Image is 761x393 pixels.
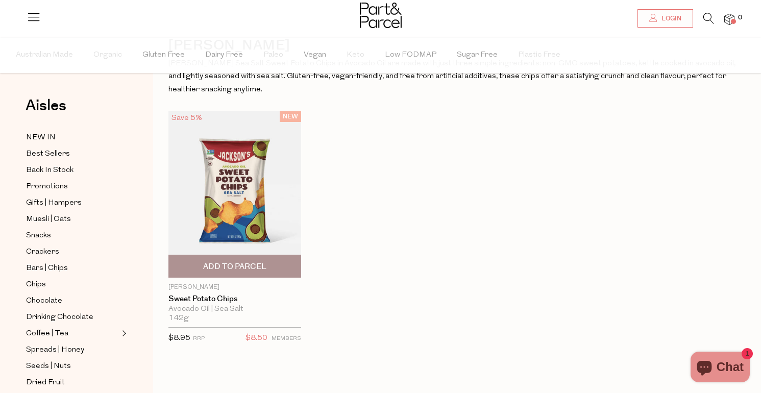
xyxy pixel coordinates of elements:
[659,14,681,23] span: Login
[16,37,73,73] span: Australian Made
[272,336,301,341] small: MEMBERS
[26,180,119,193] a: Promotions
[385,37,436,73] span: Low FODMAP
[26,327,119,340] a: Coffee | Tea
[142,37,185,73] span: Gluten Free
[26,181,68,193] span: Promotions
[263,37,283,73] span: Paleo
[457,37,498,73] span: Sugar Free
[203,261,266,272] span: Add To Parcel
[26,246,59,258] span: Crackers
[518,37,560,73] span: Plastic Free
[26,360,71,373] span: Seeds | Nuts
[168,314,189,323] span: 142g
[168,334,190,342] span: $8.95
[168,283,301,292] p: [PERSON_NAME]
[347,37,364,73] span: Keto
[26,360,119,373] a: Seeds | Nuts
[26,148,70,160] span: Best Sellers
[26,164,73,177] span: Back In Stock
[26,295,62,307] span: Chocolate
[26,245,119,258] a: Crackers
[26,279,46,291] span: Chips
[26,262,119,275] a: Bars | Chips
[724,14,734,24] a: 0
[26,98,66,124] a: Aisles
[168,57,746,96] p: [PERSON_NAME] Sea Salt Sweet Potato Chips in Avocado Oil are made with just three simple ingredie...
[280,111,301,122] span: NEW
[26,131,119,144] a: NEW IN
[360,3,402,28] img: Part&Parcel
[26,311,119,324] a: Drinking Chocolate
[26,229,119,242] a: Snacks
[26,230,51,242] span: Snacks
[168,294,301,304] a: Sweet Potato Chips
[688,352,753,385] inbox-online-store-chat: Shopify online store chat
[26,262,68,275] span: Bars | Chips
[637,9,693,28] a: Login
[26,213,71,226] span: Muesli | Oats
[304,37,326,73] span: Vegan
[26,148,119,160] a: Best Sellers
[168,305,301,314] div: Avocado Oil | Sea Salt
[168,111,301,277] img: Sweet Potato Chips
[168,111,205,125] div: Save 5%
[193,336,205,341] small: RRP
[26,164,119,177] a: Back In Stock
[26,344,84,356] span: Spreads | Honey
[205,37,243,73] span: Dairy Free
[26,328,68,340] span: Coffee | Tea
[26,294,119,307] a: Chocolate
[735,13,745,22] span: 0
[26,197,82,209] span: Gifts | Hampers
[26,377,65,389] span: Dried Fruit
[26,376,119,389] a: Dried Fruit
[26,94,66,117] span: Aisles
[246,332,267,345] span: $8.50
[26,213,119,226] a: Muesli | Oats
[119,327,127,339] button: Expand/Collapse Coffee | Tea
[26,132,56,144] span: NEW IN
[93,37,122,73] span: Organic
[26,311,93,324] span: Drinking Chocolate
[168,255,301,278] button: Add To Parcel
[26,196,119,209] a: Gifts | Hampers
[26,343,119,356] a: Spreads | Honey
[26,278,119,291] a: Chips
